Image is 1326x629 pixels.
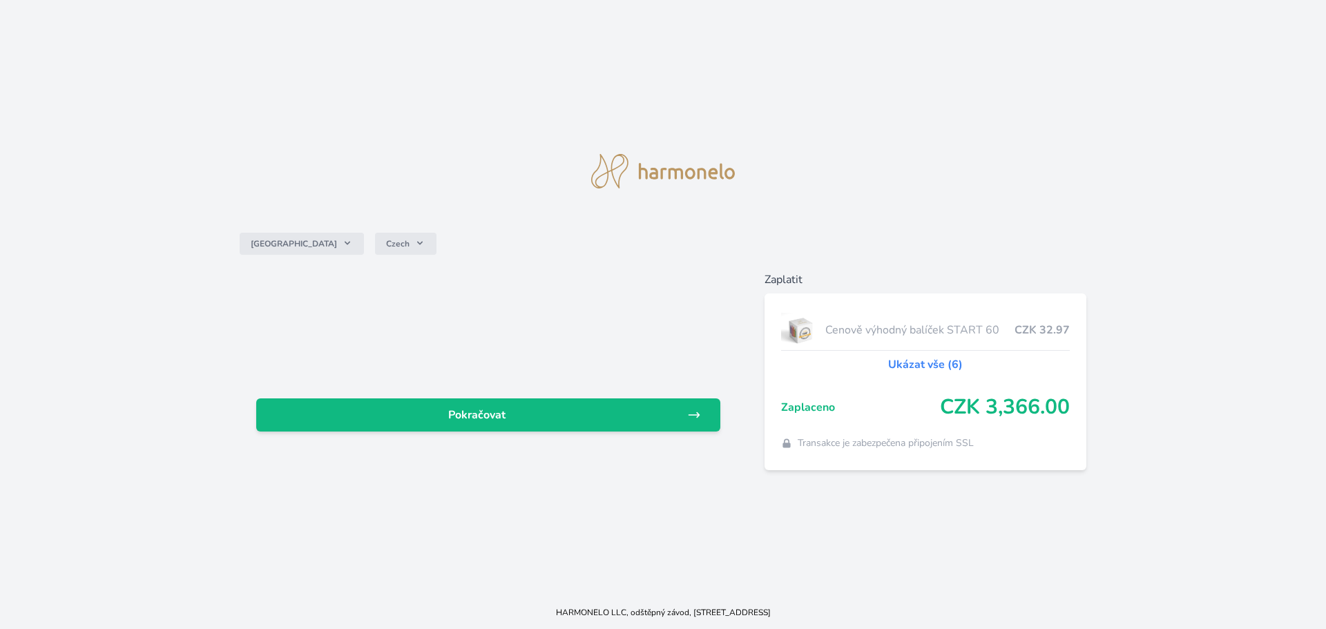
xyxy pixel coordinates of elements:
[765,271,1087,288] h6: Zaplatit
[386,238,410,249] span: Czech
[825,322,1015,338] span: Cenově výhodný balíček START 60
[251,238,337,249] span: [GEOGRAPHIC_DATA]
[781,399,941,416] span: Zaplaceno
[256,398,720,432] a: Pokračovat
[267,407,687,423] span: Pokračovat
[1015,322,1070,338] span: CZK 32.97
[888,356,963,373] a: Ukázat vše (6)
[940,395,1070,420] span: CZK 3,366.00
[781,313,820,347] img: start.jpg
[240,233,364,255] button: [GEOGRAPHIC_DATA]
[375,233,436,255] button: Czech
[591,154,735,188] img: logo.svg
[798,436,974,450] span: Transakce je zabezpečena připojením SSL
